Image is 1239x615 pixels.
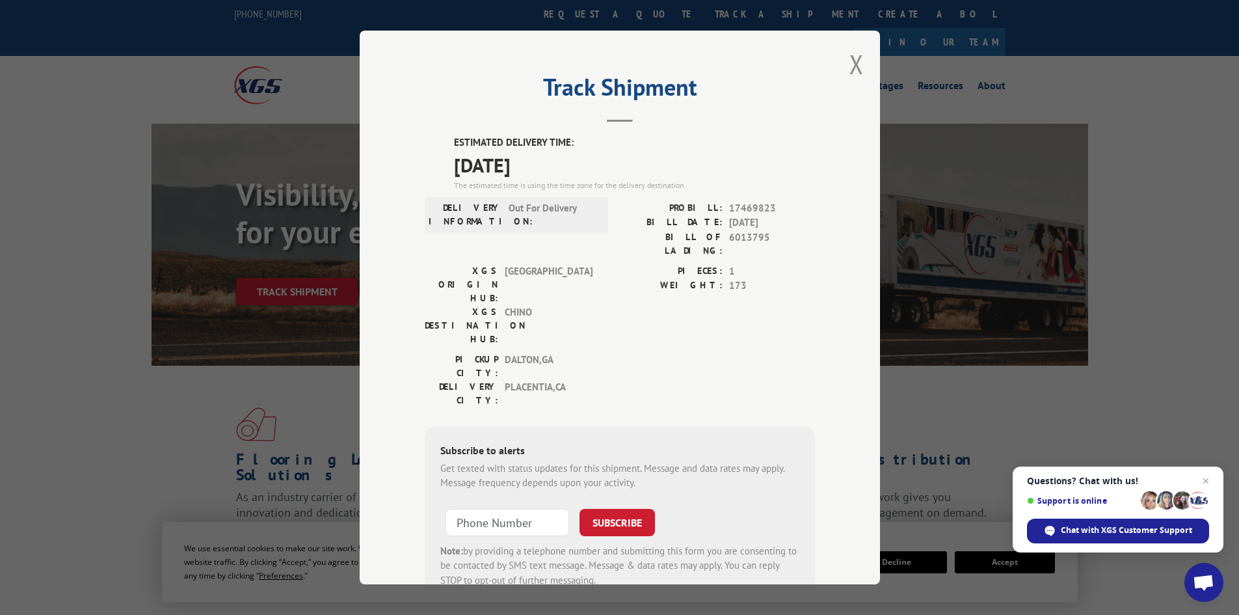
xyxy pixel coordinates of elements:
[1027,476,1209,486] span: Questions? Chat with us!
[509,201,596,228] span: Out For Delivery
[620,201,723,216] label: PROBILL:
[446,509,569,536] input: Phone Number
[729,201,815,216] span: 17469823
[454,135,815,150] label: ESTIMATED DELIVERY TIME:
[729,230,815,258] span: 6013795
[505,264,593,305] span: [GEOGRAPHIC_DATA]
[1027,519,1209,543] div: Chat with XGS Customer Support
[454,180,815,191] div: The estimated time is using the time zone for the delivery destination.
[849,47,864,81] button: Close modal
[425,380,498,407] label: DELIVERY CITY:
[620,215,723,230] label: BILL DATE:
[1198,473,1214,489] span: Close chat
[429,201,502,228] label: DELIVERY INFORMATION:
[729,264,815,279] span: 1
[505,353,593,380] span: DALTON , GA
[425,305,498,346] label: XGS DESTINATION HUB:
[1061,525,1192,536] span: Chat with XGS Customer Support
[425,353,498,380] label: PICKUP CITY:
[440,443,799,461] div: Subscribe to alerts
[1184,563,1223,602] div: Open chat
[440,461,799,491] div: Get texted with status updates for this shipment. Message and data rates may apply. Message frequ...
[729,279,815,294] span: 173
[505,380,593,407] span: PLACENTIA , CA
[440,544,799,588] div: by providing a telephone number and submitting this form you are consenting to be contacted by SM...
[1027,496,1136,506] span: Support is online
[620,279,723,294] label: WEIGHT:
[580,509,655,536] button: SUBSCRIBE
[425,264,498,305] label: XGS ORIGIN HUB:
[729,215,815,230] span: [DATE]
[425,78,815,103] h2: Track Shipment
[505,305,593,346] span: CHINO
[440,545,463,557] strong: Note:
[454,150,815,180] span: [DATE]
[620,264,723,279] label: PIECES:
[620,230,723,258] label: BILL OF LADING:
